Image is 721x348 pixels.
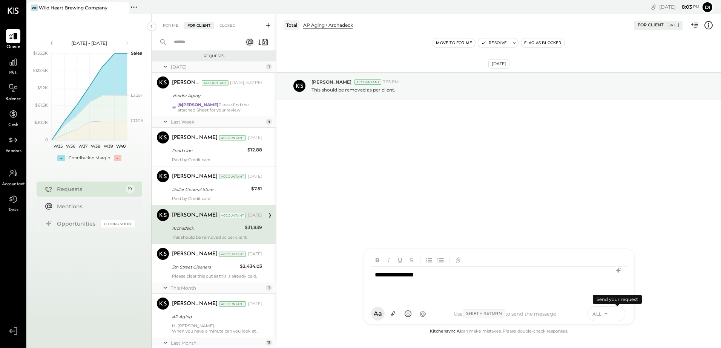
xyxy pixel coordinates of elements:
div: [PERSON_NAME] [172,79,200,87]
text: $61.3K [35,102,48,108]
text: W35 [53,143,62,149]
div: Vendor Aging [172,92,260,99]
button: Bold [373,255,382,265]
div: [PERSON_NAME] [172,212,218,219]
text: $153.3K [33,50,48,56]
span: Shift + Return [463,309,505,318]
text: W39 [103,143,113,149]
div: AP Aging [172,313,260,321]
div: [DATE] [248,301,262,307]
div: Coming Soon [101,220,135,227]
div: $12.88 [247,146,262,154]
text: 0 [45,137,48,142]
div: + [57,155,65,161]
button: Move to for me [433,38,475,47]
div: Contribution Margin [69,155,110,161]
text: W38 [91,143,100,149]
div: Requests [57,185,122,193]
div: $7.51 [251,185,262,192]
a: Queue [0,29,26,51]
div: Dollar General Store [172,186,249,193]
div: Paid by Credit card [172,196,262,201]
div: $31,839 [245,224,262,231]
a: Vendors [0,133,26,155]
div: [DATE] [171,64,264,70]
span: ALL [592,311,602,317]
strong: @[PERSON_NAME] [178,102,218,107]
div: Send your request [593,295,642,304]
div: For Client [638,22,664,28]
div: Food Lion [172,147,245,154]
div: Mentions [57,203,131,210]
div: AP Aging [303,22,325,28]
span: a [378,310,382,317]
span: Tasks [8,207,18,214]
button: Unordered List [424,255,434,265]
a: Tasks [0,192,26,214]
a: Accountant [0,166,26,188]
div: copy link [650,3,657,11]
text: COGS [131,118,143,123]
div: $2,434.03 [240,263,262,270]
div: [DATE] [248,174,262,180]
div: 4 [266,119,272,125]
div: [DATE] [248,135,262,141]
a: Balance [0,81,26,103]
div: [DATE] [666,23,679,28]
button: Italic [384,255,394,265]
span: Queue [6,44,20,51]
div: WH [31,5,38,11]
button: Aa [371,307,385,321]
div: When you have a minute can you look at the AP Aging report and let us know any old / inaccurate b... [172,328,262,334]
text: W36 [66,143,75,149]
div: [DATE] - [DATE] [57,40,121,46]
button: @ [416,307,430,321]
span: @ [420,310,426,317]
div: Archadeck [172,224,242,232]
div: Requests [155,53,272,59]
button: Strikethrough [407,255,416,265]
div: For Me [159,22,182,29]
div: For Client [184,22,214,29]
div: Please find the attached Sheet for your review. [178,102,262,113]
button: Flag as Blocker [521,38,565,47]
text: $122.6K [33,68,48,73]
div: [PERSON_NAME] [172,250,218,258]
div: 19 [126,185,135,194]
div: Accountant [219,174,246,179]
span: Cash [8,122,18,129]
button: Di [701,1,713,13]
div: [PERSON_NAME] [172,300,218,308]
div: Paid by Credit card [172,157,262,162]
div: Please clear this out as this is already paid. [172,273,262,279]
span: Balance [5,96,21,103]
div: [PERSON_NAME] [172,134,218,142]
div: Accountant [219,252,246,257]
div: [DATE], 5:37 PM [230,80,262,86]
div: [PERSON_NAME] [172,173,218,180]
div: [DATE] [248,212,262,218]
div: 13 [266,340,272,346]
p: This should be removed as per client. [311,87,395,93]
div: Archadeck [328,22,353,28]
div: 1 [266,285,272,291]
button: Underline [395,255,405,265]
div: Use to send the message [430,309,580,318]
button: Add URL [453,255,463,265]
div: Last Week [171,119,264,125]
div: This Month [171,285,264,291]
text: Sales [131,50,142,56]
div: [DATE] [248,251,262,257]
text: $30.7K [34,120,48,125]
div: This should be removed as per client. [172,235,262,240]
text: W40 [116,143,125,149]
span: 7:53 PM [383,79,399,85]
div: 1 [266,64,272,70]
div: Accountant [219,301,246,307]
a: Cash [0,107,26,129]
button: Resolve [478,38,510,47]
div: [DATE] [659,3,700,11]
div: Opportunities [57,220,97,227]
button: Ordered List [436,255,445,265]
div: - [114,155,121,161]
